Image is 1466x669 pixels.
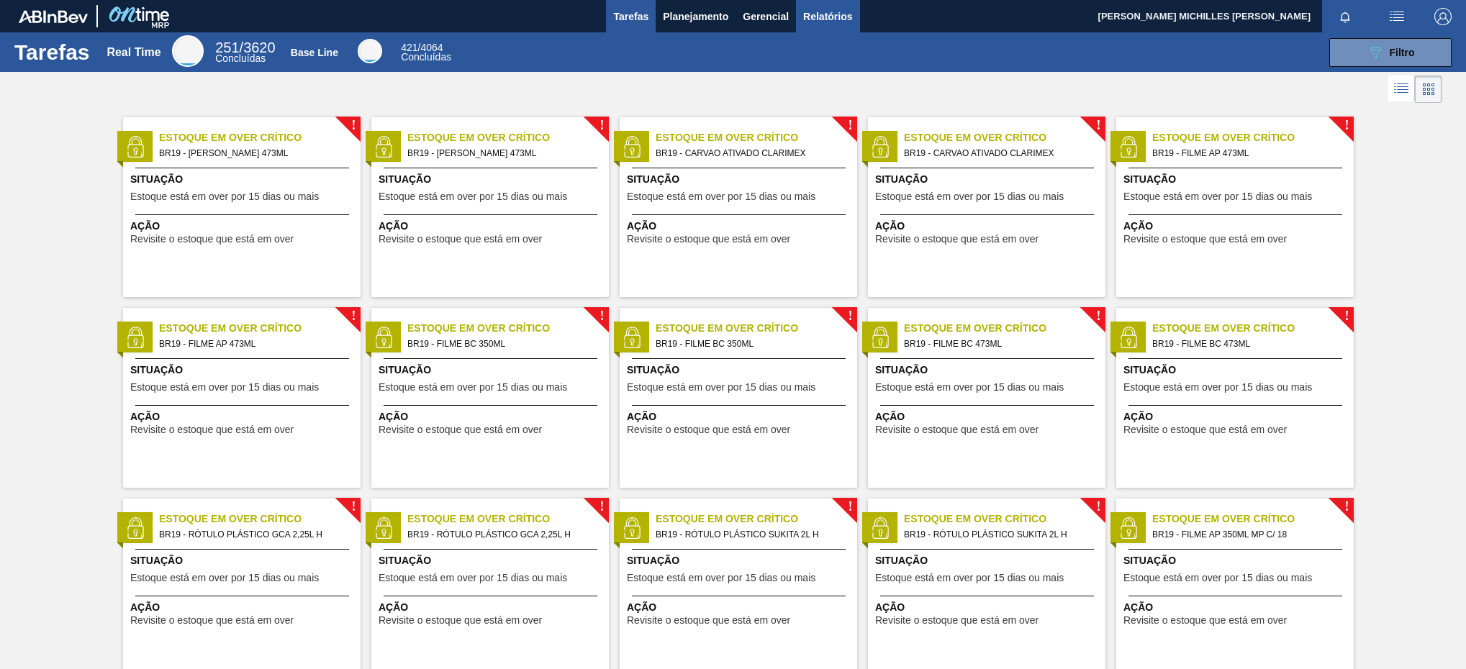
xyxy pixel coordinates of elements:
[379,615,542,626] span: Revisite o estoque que está em over
[1329,38,1452,67] button: Filtro
[130,219,357,234] span: Ação
[1344,501,1349,512] span: !
[373,327,394,348] img: status
[599,120,604,131] span: !
[379,409,605,424] span: Ação
[1388,76,1415,103] div: Visão em Lista
[875,172,1102,187] span: Situação
[869,327,891,348] img: status
[663,8,728,25] span: Planejamento
[875,234,1039,245] span: Revisite o estoque que está em over
[1118,517,1139,539] img: status
[1434,8,1452,25] img: Logout
[627,615,790,626] span: Revisite o estoque que está em over
[613,8,648,25] span: Tarefas
[848,501,852,512] span: !
[1123,172,1350,187] span: Situação
[1123,409,1350,424] span: Ação
[869,136,891,158] img: status
[351,120,356,131] span: !
[875,363,1102,378] span: Situação
[373,136,394,158] img: status
[1123,573,1312,583] span: Estoque está em over por 15 dias ou mais
[159,511,361,527] span: Estoque em Over Crítico
[130,424,294,435] span: Revisite o estoque que está em over
[19,10,88,23] img: TNhmsLtSVTkK8tSr43FrP2fwEKptu5GPRR3wAAAABJRU5ErkJggg==
[599,311,604,322] span: !
[904,527,1094,542] span: BR19 - RÓTULO PLÁSTICO SUKITA 2L H
[215,40,275,55] span: / 3620
[351,501,356,512] span: !
[379,424,542,435] span: Revisite o estoque que está em over
[627,553,854,568] span: Situação
[401,43,451,62] div: Base Line
[1322,6,1368,27] button: Notificações
[130,172,357,187] span: Situação
[172,35,204,67] div: Real Time
[627,219,854,234] span: Ação
[379,382,567,393] span: Estoque está em over por 15 dias ou mais
[125,517,146,539] img: status
[875,615,1039,626] span: Revisite o estoque que está em over
[627,600,854,615] span: Ação
[1152,527,1342,542] span: BR19 - FILME AP 350ML MP C/ 18
[159,527,349,542] span: BR19 - RÓTULO PLÁSTICO GCA 2,25L H
[407,321,609,336] span: Estoque em Over Crítico
[130,191,319,202] span: Estoque está em over por 15 dias ou mais
[1123,553,1350,568] span: Situação
[407,336,597,352] span: BR19 - FILME BC 350ML
[627,424,790,435] span: Revisite o estoque que está em over
[627,382,815,393] span: Estoque está em over por 15 dias ou mais
[130,234,294,245] span: Revisite o estoque que está em over
[627,573,815,583] span: Estoque está em over por 15 dias ou mais
[401,51,451,63] span: Concluídas
[1096,311,1100,322] span: !
[407,511,609,527] span: Estoque em Over Crítico
[875,219,1102,234] span: Ação
[656,527,846,542] span: BR19 - RÓTULO PLÁSTICO SUKITA 2L H
[407,145,597,161] span: BR19 - LATA CORONA 473ML
[869,517,891,539] img: status
[379,234,542,245] span: Revisite o estoque que está em over
[1152,130,1354,145] span: Estoque em Over Crítico
[627,191,815,202] span: Estoque está em over por 15 dias ou mais
[125,327,146,348] img: status
[1152,511,1354,527] span: Estoque em Over Crítico
[1123,382,1312,393] span: Estoque está em over por 15 dias ou mais
[599,501,604,512] span: !
[1096,501,1100,512] span: !
[627,234,790,245] span: Revisite o estoque que está em over
[401,42,443,53] span: / 4064
[875,553,1102,568] span: Situação
[407,130,609,145] span: Estoque em Over Crítico
[1123,219,1350,234] span: Ação
[351,311,356,322] span: !
[215,40,239,55] span: 251
[130,600,357,615] span: Ação
[379,191,567,202] span: Estoque está em over por 15 dias ou mais
[291,47,338,58] div: Base Line
[875,382,1064,393] span: Estoque está em over por 15 dias ou mais
[215,42,275,63] div: Real Time
[743,8,789,25] span: Gerencial
[379,219,605,234] span: Ação
[159,145,349,161] span: BR19 - LATA CORONA 473ML
[803,8,852,25] span: Relatórios
[1123,600,1350,615] span: Ação
[1152,145,1342,161] span: BR19 - FILME AP 473ML
[379,172,605,187] span: Situação
[379,363,605,378] span: Situação
[656,336,846,352] span: BR19 - FILME BC 350ML
[904,321,1105,336] span: Estoque em Over Crítico
[627,409,854,424] span: Ação
[14,44,90,60] h1: Tarefas
[401,42,417,53] span: 421
[627,363,854,378] span: Situação
[875,409,1102,424] span: Ação
[215,53,266,64] span: Concluídas
[130,553,357,568] span: Situação
[407,527,597,542] span: BR19 - RÓTULO PLÁSTICO GCA 2,25L H
[1390,47,1415,58] span: Filtro
[875,573,1064,583] span: Estoque está em over por 15 dias ou mais
[130,615,294,626] span: Revisite o estoque que está em over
